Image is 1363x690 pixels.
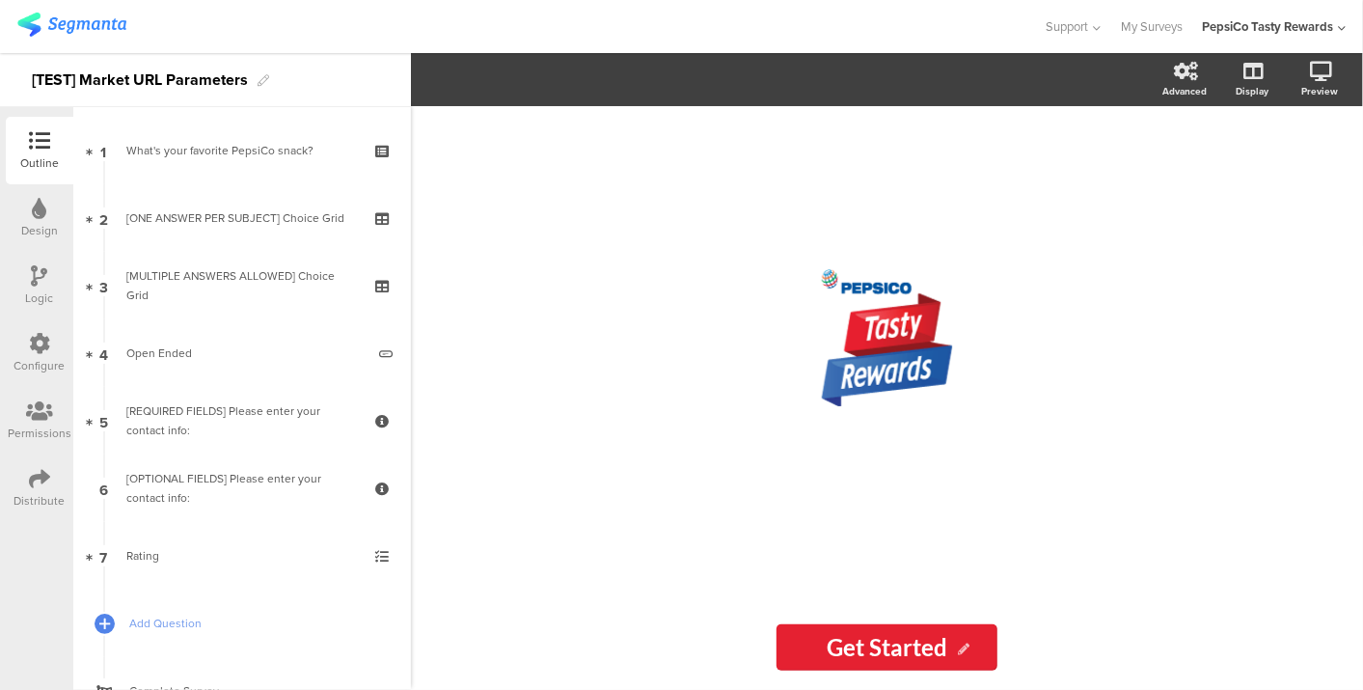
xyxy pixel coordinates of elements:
[1162,84,1207,98] div: Advanced
[20,154,59,172] div: Outline
[129,614,376,633] span: Add Question
[78,117,406,184] a: 1 What's your favorite PepsiCo snack?
[777,624,997,671] input: Start
[99,275,108,296] span: 3
[78,184,406,252] a: 2 [ONE ANSWER PER SUBJECT] Choice Grid
[126,266,357,305] div: [MULTIPLE ANSWERS ALLOWED] Choice Grid
[1236,84,1268,98] div: Display
[99,478,108,499] span: 6
[99,343,108,364] span: 4
[100,545,108,566] span: 7
[126,401,357,440] div: [REQUIRED FIELDS] Please enter your contact info:
[126,208,357,228] div: [ONE ANSWER PER SUBJECT] Choice Grid
[126,344,365,363] div: Open Ended
[78,387,406,455] a: 5 [REQUIRED FIELDS] Please enter your contact info:
[32,65,248,96] div: [TEST] Market URL Parameters
[1301,84,1338,98] div: Preview
[78,455,406,522] a: 6 [OPTIONAL FIELDS] Please enter your contact info:
[101,140,107,161] span: 1
[99,410,108,431] span: 5
[126,546,357,566] div: Rating
[26,290,54,307] div: Logic
[78,319,406,387] a: 4 Open Ended
[1047,17,1089,36] span: Support
[17,13,126,37] img: segmanta logo
[78,522,406,590] a: 7 Rating
[99,207,108,229] span: 2
[14,492,66,510] div: Distribute
[78,252,406,319] a: 3 [MULTIPLE ANSWERS ALLOWED] Choice Grid
[8,425,71,442] div: Permissions
[1202,17,1333,36] div: PepsiCo Tasty Rewards
[14,357,66,374] div: Configure
[21,222,58,239] div: Design
[126,141,357,160] div: What's your favorite PepsiCo snack?
[126,469,357,508] div: [OPTIONAL FIELDS] Please enter your contact info:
